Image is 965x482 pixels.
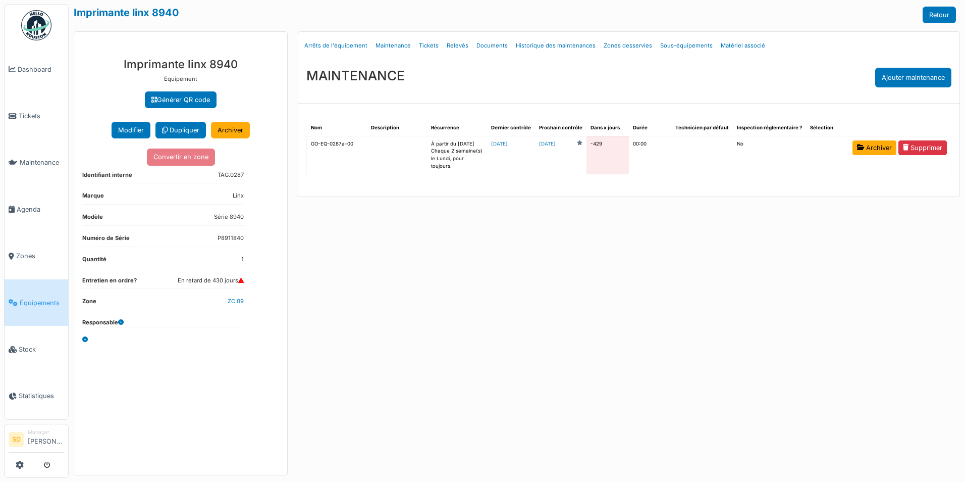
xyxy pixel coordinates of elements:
span: Agenda [17,205,64,214]
a: Tickets [5,92,68,139]
dt: Marque [82,191,104,204]
a: Historique des maintenances [512,34,600,58]
dt: Responsable [82,318,124,327]
p: Equipement [82,75,279,83]
a: Dupliquer [155,122,206,138]
div: Ajouter maintenance [875,68,951,87]
th: Durée [629,120,671,136]
a: Sous-équipements [656,34,717,58]
a: Maintenance [5,139,68,186]
th: Récurrence [427,120,487,136]
dd: 1 [241,255,244,264]
a: Relevés [443,34,472,58]
span: Dashboard [18,65,64,74]
th: Dans x jours [586,120,629,136]
a: Imprimante linx 8940 [74,7,179,19]
a: Arrêts de l'équipement [300,34,371,58]
a: Matériel associé [717,34,769,58]
a: Tickets [415,34,443,58]
dt: Modèle [82,213,103,225]
th: Sélection [806,120,848,136]
dt: Quantité [82,255,106,268]
a: Zones desservies [600,34,656,58]
dt: Numéro de Série [82,234,130,247]
span: Maintenance [20,158,64,167]
span: Équipements [20,298,64,308]
td: À partir du [DATE] Chaque 2 semaine(s) le Lundi, pour toujours. [427,136,487,174]
td: -429 [586,136,629,174]
a: [DATE] [491,141,508,147]
li: SD [9,432,24,447]
a: Générer QR code [145,91,217,108]
td: 00:00 [629,136,671,174]
h3: Imprimante linx 8940 [82,58,279,71]
a: ZC.09 [228,298,244,305]
th: Description [367,120,427,136]
span: Stock [19,345,64,354]
dd: Série 8940 [214,213,244,221]
a: Dashboard [5,46,68,92]
a: Supprimer [898,140,947,155]
a: Documents [472,34,512,58]
a: Archiver [852,140,896,155]
th: Technicien par défaut [671,120,733,136]
dd: Linx [233,191,244,200]
img: Badge_color-CXgf-gQk.svg [21,10,51,40]
td: GO-EQ-0287a-00 [307,136,367,174]
th: Dernier contrôle [487,120,535,136]
span: translation missing: fr.shared.no [737,141,743,147]
th: Nom [307,120,367,136]
a: Équipements [5,279,68,326]
dd: P8911840 [218,234,244,243]
span: Tickets [19,111,64,121]
span: Statistiques [19,391,64,401]
a: Stock [5,326,68,372]
div: Manager [28,428,64,436]
a: Maintenance [371,34,415,58]
h3: MAINTENANCE [306,68,405,83]
a: Archiver [211,122,250,138]
th: Inspection réglementaire ? [733,120,806,136]
a: SD Manager[PERSON_NAME] [9,428,64,453]
a: Retour [923,7,956,23]
dt: Zone [82,297,96,310]
a: [DATE] [539,140,556,148]
span: Zones [16,251,64,261]
li: [PERSON_NAME] [28,428,64,450]
a: Agenda [5,186,68,232]
dt: Entretien en ordre? [82,276,137,289]
a: Zones [5,233,68,279]
dd: TAG.0287 [218,171,244,179]
dd: En retard de 430 jours [178,276,244,285]
dt: Identifiant interne [82,171,132,183]
th: Prochain contrôle [535,120,586,136]
button: Modifier [112,122,150,138]
a: Statistiques [5,373,68,419]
